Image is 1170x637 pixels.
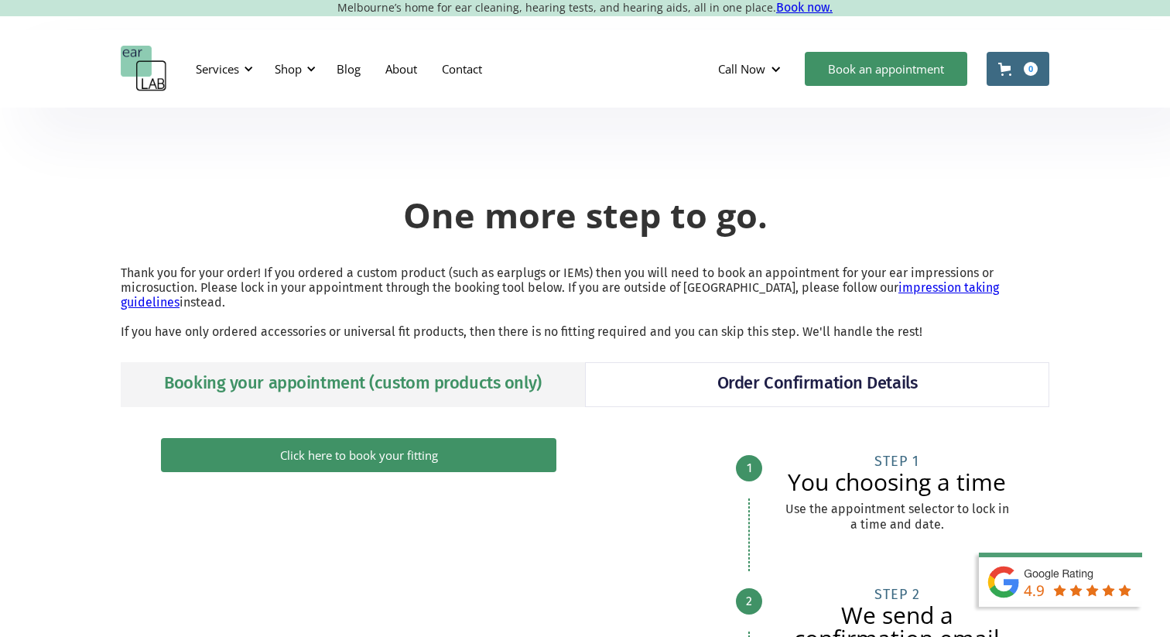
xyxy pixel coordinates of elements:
[324,46,373,91] a: Blog
[785,454,1009,469] div: STEP 1
[785,471,1009,494] h2: You choosing a time
[121,265,1049,340] p: Thank you for your order! If you ordered a custom product (such as earplugs or IEMs) then you wil...
[121,280,999,310] a: impression taking guidelines
[785,587,1009,602] div: STEP 2
[746,594,752,609] div: 2
[121,46,167,92] a: home
[747,461,752,476] div: 1
[785,502,1009,531] p: Use the appointment selector to lock in a time and date.
[429,46,494,91] a: Contact
[121,196,1049,235] h1: One more step to go.
[196,61,239,77] div: Services
[706,46,797,92] div: Call Now
[164,371,541,396] div: Booking your appointment (custom products only)
[805,52,967,86] a: Book an appointment
[275,61,302,77] div: Shop
[373,46,429,91] a: About
[1024,62,1038,76] div: 0
[265,46,320,92] div: Shop
[987,52,1049,86] a: Open cart
[717,371,918,396] div: Order Confirmation Details
[186,46,258,92] div: Services
[161,438,556,472] a: Click here to book your fitting
[718,61,765,77] div: Call Now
